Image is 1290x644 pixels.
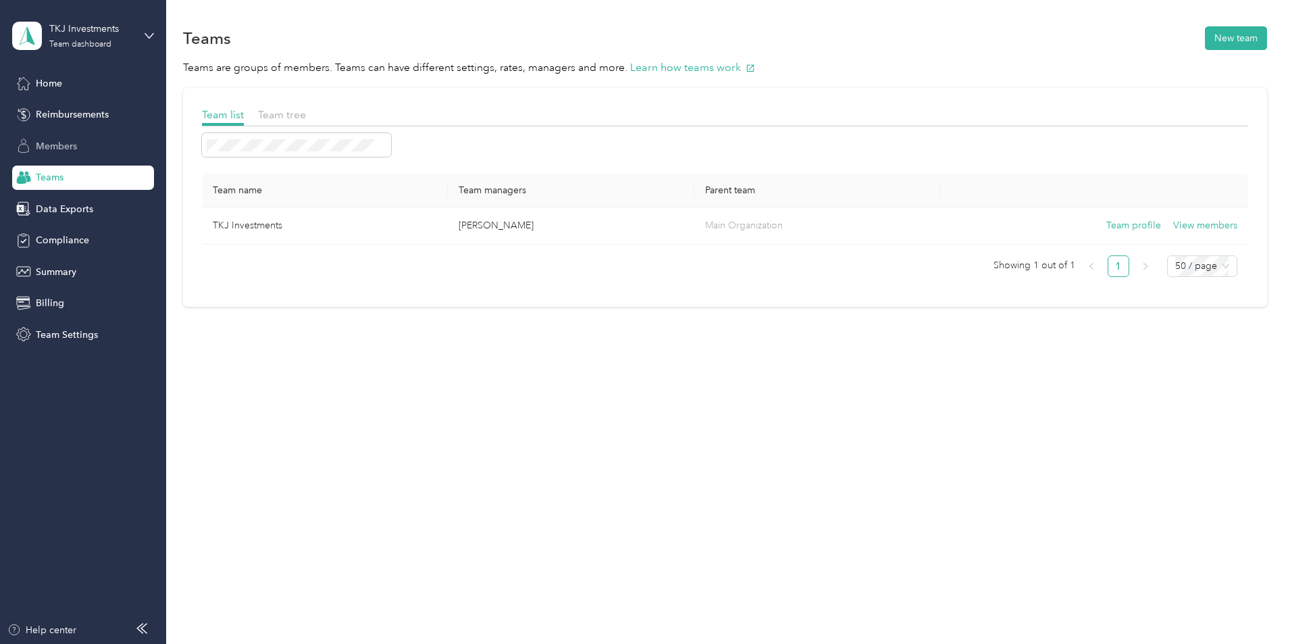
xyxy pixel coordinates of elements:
th: Team managers [448,174,694,207]
li: Next Page [1135,255,1156,277]
span: Billing [36,296,64,310]
td: Main Organization [694,207,940,245]
span: Showing 1 out of 1 [994,255,1075,276]
span: Teams [36,170,63,184]
span: Team list [202,108,244,121]
button: left [1081,255,1102,277]
li: Previous Page [1081,255,1102,277]
div: Team dashboard [49,41,111,49]
a: 1 [1108,256,1129,276]
p: [PERSON_NAME] [459,218,683,233]
span: 50 / page [1175,256,1229,276]
button: Learn how teams work [630,59,755,76]
li: 1 [1108,255,1129,277]
button: View members [1173,218,1237,233]
button: New team [1205,26,1267,50]
h1: Teams [183,31,231,45]
button: right [1135,255,1156,277]
span: Data Exports [36,202,93,216]
span: Compliance [36,233,89,247]
span: Team Settings [36,328,98,342]
div: Page Size [1167,255,1237,277]
button: Help center [7,623,76,637]
span: right [1141,262,1150,270]
p: Teams are groups of members. Teams can have different settings, rates, managers and more. [183,59,1267,76]
span: Home [36,76,62,91]
td: TKJ Investments [202,207,448,245]
span: Reimbursements [36,107,109,122]
th: Parent team [694,174,940,207]
p: Main Organization [705,218,929,233]
span: Summary [36,265,76,279]
span: Members [36,139,77,153]
button: Team profile [1106,218,1161,233]
th: Team name [202,174,448,207]
div: TKJ Investments [49,22,134,36]
iframe: Everlance-gr Chat Button Frame [1214,568,1290,644]
span: Team tree [258,108,306,121]
span: left [1087,262,1095,270]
